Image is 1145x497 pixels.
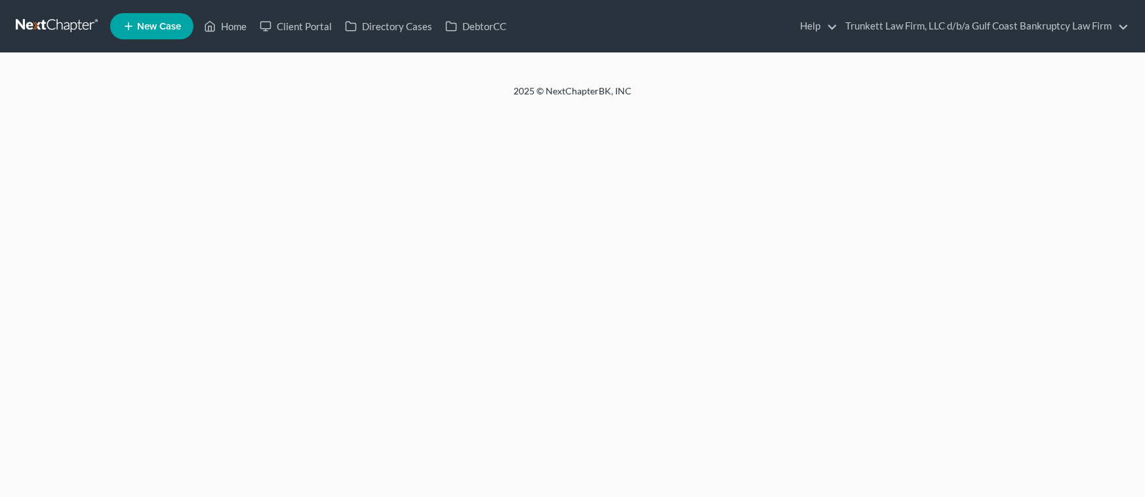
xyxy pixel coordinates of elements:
a: Client Portal [253,14,338,38]
new-legal-case-button: New Case [110,13,193,39]
div: 2025 © NextChapterBK, INC [199,85,946,108]
a: DebtorCC [439,14,513,38]
a: Trunkett Law Firm, LLC d/b/a Gulf Coast Bankruptcy Law Firm [839,14,1129,38]
a: Help [793,14,837,38]
a: Home [197,14,253,38]
a: Directory Cases [338,14,439,38]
